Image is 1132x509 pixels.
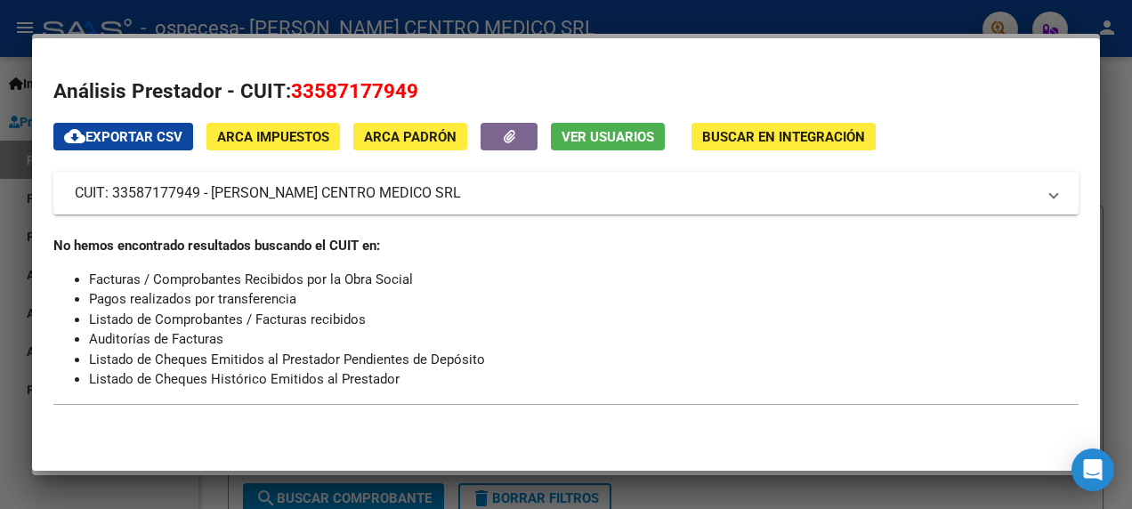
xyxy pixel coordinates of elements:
[64,129,182,145] span: Exportar CSV
[364,129,457,145] span: ARCA Padrón
[89,289,1079,310] li: Pagos realizados por transferencia
[53,172,1079,214] mat-expansion-panel-header: CUIT: 33587177949 - [PERSON_NAME] CENTRO MEDICO SRL
[206,123,340,150] button: ARCA Impuestos
[53,77,1079,107] h2: Análisis Prestador - CUIT:
[691,123,876,150] button: Buscar en Integración
[291,79,418,102] span: 33587177949
[89,310,1079,330] li: Listado de Comprobantes / Facturas recibidos
[89,350,1079,370] li: Listado de Cheques Emitidos al Prestador Pendientes de Depósito
[217,129,329,145] span: ARCA Impuestos
[353,123,467,150] button: ARCA Padrón
[1071,448,1114,491] div: Open Intercom Messenger
[89,329,1079,350] li: Auditorías de Facturas
[53,238,380,254] strong: No hemos encontrado resultados buscando el CUIT en:
[562,129,654,145] span: Ver Usuarios
[89,369,1079,390] li: Listado de Cheques Histórico Emitidos al Prestador
[89,270,1079,290] li: Facturas / Comprobantes Recibidos por la Obra Social
[702,129,865,145] span: Buscar en Integración
[75,182,1036,204] mat-panel-title: CUIT: 33587177949 - [PERSON_NAME] CENTRO MEDICO SRL
[64,125,85,147] mat-icon: cloud_download
[53,123,193,150] button: Exportar CSV
[551,123,665,150] button: Ver Usuarios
